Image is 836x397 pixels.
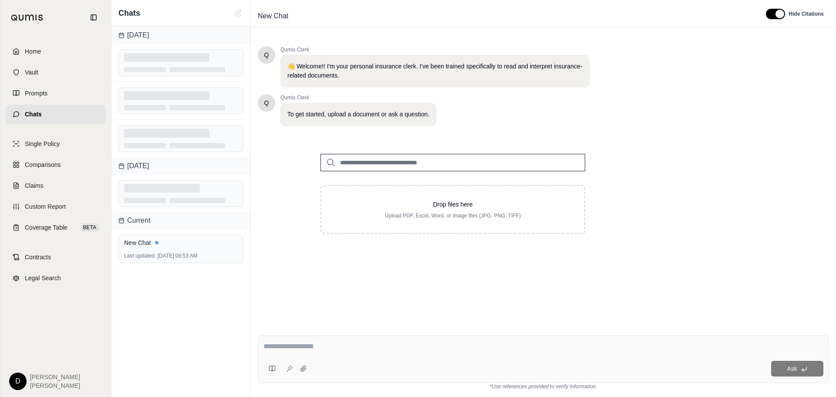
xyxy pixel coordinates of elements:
span: Legal Search [25,274,61,282]
span: Contracts [25,253,51,261]
a: Comparisons [6,155,106,174]
a: Chats [6,105,106,124]
span: Coverage Table [25,223,67,232]
span: Qumis Clerk [280,94,436,101]
a: Legal Search [6,268,106,288]
a: Prompts [6,84,106,103]
a: Coverage TableBETA [6,218,106,237]
div: Edit Title [254,9,755,23]
div: *Use references provided to verify information. [258,383,829,390]
span: Comparisons [25,160,61,169]
span: Ask [787,365,797,372]
span: [PERSON_NAME] [30,373,80,381]
p: Drop files here [335,200,570,209]
span: Single Policy [25,139,60,148]
span: Chats [25,110,42,119]
span: Custom Report [25,202,66,211]
span: [PERSON_NAME] [30,381,80,390]
div: D [9,373,27,390]
span: Claims [25,181,44,190]
button: Ask [771,361,823,377]
div: New Chat [124,238,238,247]
span: Vault [25,68,38,77]
span: BETA [81,223,99,232]
span: Hello [264,98,269,107]
span: Last updated: [124,252,156,259]
p: Upload PDF, Excel, Word, or image files (JPG, PNG, TIFF) [335,212,570,219]
a: Single Policy [6,134,106,153]
a: Claims [6,176,106,195]
a: Vault [6,63,106,82]
span: Chats [118,7,140,19]
span: New Chat [254,9,292,23]
a: Home [6,42,106,61]
div: [DATE] [111,27,250,44]
p: To get started, upload a document or ask a question. [287,110,429,119]
p: 👋 Welcome!! I'm your personal insurance clerk. I've been trained specifically to read and interpr... [287,62,583,80]
button: Collapse sidebar [87,10,101,24]
button: New Chat [233,8,243,18]
div: Current [111,212,250,229]
span: Prompts [25,89,47,98]
span: Qumis Clerk [280,46,590,53]
span: Hide Citations [789,10,824,17]
span: Home [25,47,41,56]
div: [DATE] [111,157,250,175]
a: Contracts [6,248,106,267]
a: Custom Report [6,197,106,216]
div: [DATE] 08:53 AM [124,252,238,259]
img: Qumis Logo [11,14,44,21]
span: Hello [264,51,269,59]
